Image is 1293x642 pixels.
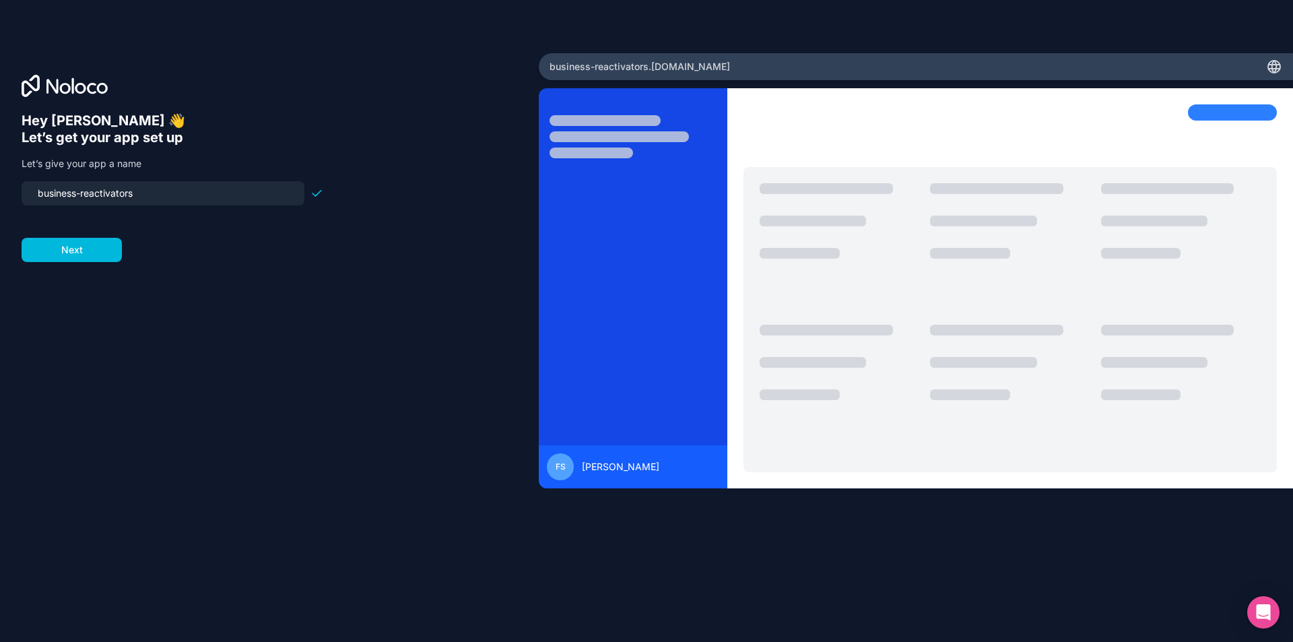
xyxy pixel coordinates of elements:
[22,129,323,146] h6: Let’s get your app set up
[550,60,730,73] span: business-reactivators .[DOMAIN_NAME]
[22,157,323,170] p: Let’s give your app a name
[30,184,296,203] input: my-team
[22,113,323,129] h6: Hey [PERSON_NAME] 👋
[556,461,566,472] span: FS
[1247,596,1280,629] div: Open Intercom Messenger
[582,460,659,474] span: [PERSON_NAME]
[22,238,122,262] button: Next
